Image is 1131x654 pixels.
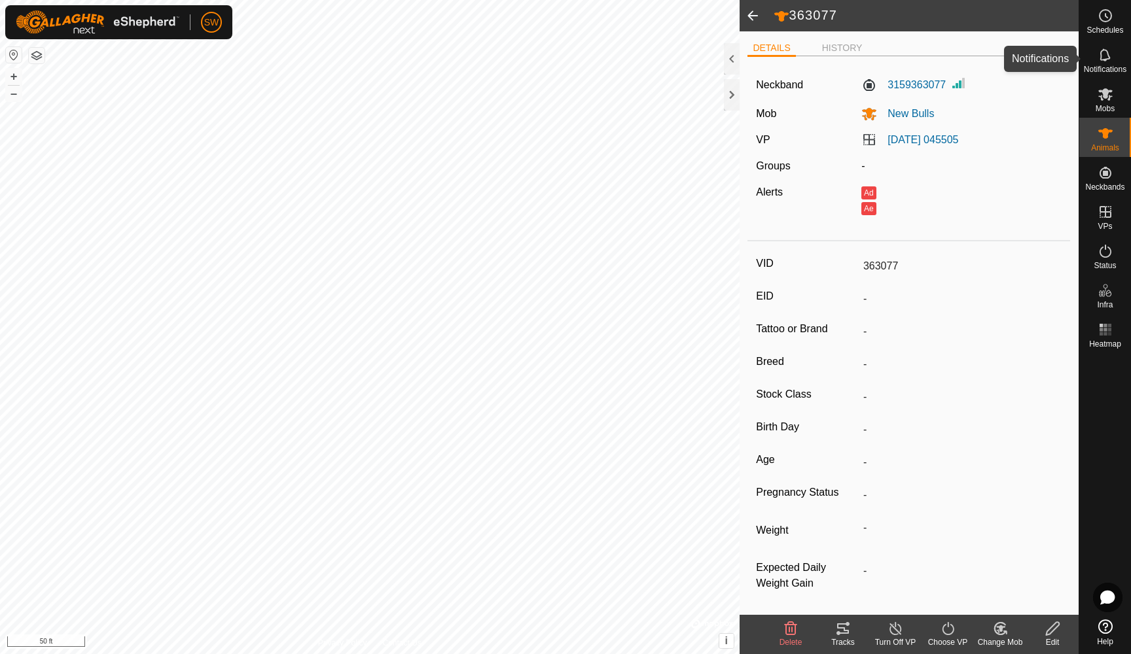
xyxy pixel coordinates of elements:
[756,186,783,198] label: Alerts
[756,386,858,403] label: Stock Class
[725,635,727,646] span: i
[6,86,22,101] button: –
[1091,144,1119,152] span: Animals
[861,202,876,215] button: Ae
[780,638,802,647] span: Delete
[756,108,776,119] label: Mob
[756,288,858,305] label: EID
[6,69,22,84] button: +
[318,637,367,649] a: Privacy Policy
[974,636,1026,648] div: Change Mob
[951,75,967,91] img: Signal strength
[756,320,858,337] label: Tattoo or Brand
[1097,638,1113,645] span: Help
[204,16,219,29] span: SW
[1085,183,1124,191] span: Neckbands
[1084,65,1126,73] span: Notifications
[756,484,858,501] label: Pregnancy Status
[877,108,934,119] span: New Bulls
[869,636,922,648] div: Turn Off VP
[756,134,770,145] label: VP
[756,77,803,93] label: Neckband
[861,77,946,93] label: 3159363077
[382,637,421,649] a: Contact Us
[888,134,958,145] a: [DATE] 045505
[817,636,869,648] div: Tracks
[756,255,858,272] label: VID
[922,636,974,648] div: Choose VP
[1098,222,1112,230] span: VPs
[1079,614,1131,651] a: Help
[756,560,858,591] label: Expected Daily Weight Gain
[1086,26,1123,34] span: Schedules
[756,451,858,468] label: Age
[756,353,858,370] label: Breed
[1097,301,1113,309] span: Infra
[719,634,734,648] button: i
[756,419,858,436] label: Birth Day
[817,41,868,55] li: HISTORY
[1026,636,1079,648] div: Edit
[29,48,45,63] button: Map Layers
[6,47,22,63] button: Reset Map
[1089,340,1121,348] span: Heatmap
[747,41,795,57] li: DETAILS
[1094,262,1116,269] span: Status
[16,10,179,34] img: Gallagher Logo
[774,7,1079,24] h2: 363077
[1096,105,1115,112] span: Mobs
[861,186,876,199] button: Ad
[756,160,790,171] label: Groups
[856,158,1067,174] div: -
[756,517,858,544] label: Weight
